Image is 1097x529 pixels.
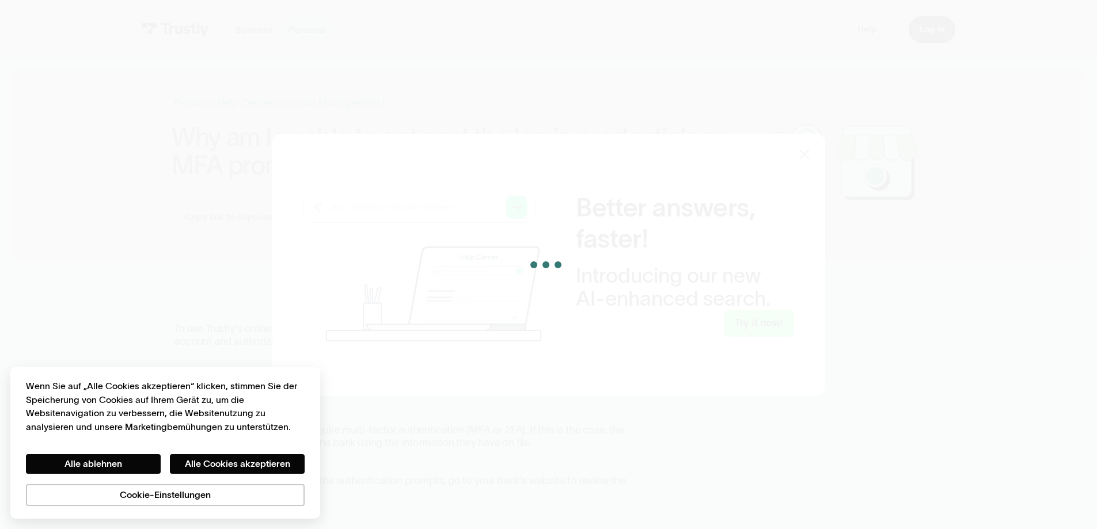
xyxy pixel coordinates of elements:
div: Wenn Sie auf „Alle Cookies akzeptieren“ klicken, stimmen Sie der Speicherung von Cookies auf Ihre... [26,379,305,433]
button: Cookie-Einstellungen [26,484,305,506]
button: Alle ablehnen [26,454,161,474]
div: Datenschutz [26,379,305,505]
div: Cookie banner [10,367,320,519]
button: Alle Cookies akzeptieren [170,454,305,474]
